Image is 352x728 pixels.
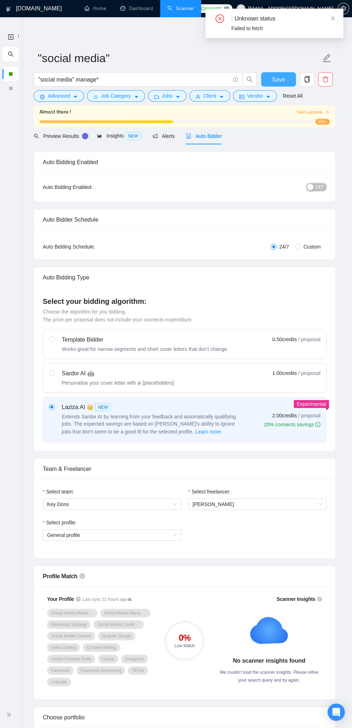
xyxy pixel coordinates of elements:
[164,634,205,642] div: 0 %
[277,243,292,251] span: 24/7
[297,401,326,407] span: Experimental
[195,427,222,436] button: Laziza AI NEWExtends Sardor AI by learning from your feedback and automatically qualifying jobs. ...
[87,645,116,650] span: Content Writing
[167,5,194,11] a: searchScanner
[224,5,230,13] span: 85
[43,459,326,479] div: Team & Freelancer
[283,92,302,100] a: Reset All
[317,597,322,602] span: info-circle
[186,133,222,139] span: Auto Bidder
[231,14,335,23] div: : Unknown status
[102,656,114,662] span: Canva
[47,530,177,541] span: General profile
[338,6,349,11] a: setting
[338,3,349,14] button: setting
[238,6,244,11] span: user
[62,403,241,412] div: Laziza AI
[330,16,335,21] span: close
[38,49,321,67] input: Scanner name...
[272,412,297,419] span: 2.00 credits
[233,77,238,82] span: info-circle
[243,76,256,83] span: search
[277,597,315,602] span: Scanner Insights
[125,656,144,662] span: Instagram
[47,596,74,602] span: Your Profile
[51,668,70,673] span: Facebook
[51,679,67,685] span: LinkedIn
[51,633,91,639] span: Social Media Content
[62,335,228,344] div: Template Bidder
[301,243,324,251] span: Custom
[125,132,141,140] span: NEW
[132,668,144,673] span: TikTok
[51,645,76,650] span: Video Editing
[102,633,131,639] span: Graphic Design
[3,29,19,44] li: New Scanner
[43,209,326,230] div: Auto Bidder Schedule
[193,501,234,507] span: [PERSON_NAME]
[97,133,141,139] span: Insights
[62,379,174,386] div: Personalise your cover letter with ai [placeholders]
[247,92,263,100] span: Vendor
[47,499,177,510] span: Key Dons
[6,3,11,15] img: logo
[6,711,14,718] span: double-right
[195,428,221,436] span: Learn more
[298,412,320,419] span: / proposal
[242,72,257,87] button: search
[272,369,297,377] span: 1.00 credits
[34,90,84,102] button: settingAdvancedcaret-down
[43,296,326,306] h4: Select your bidding algorithm:
[87,403,94,412] span: 👑
[34,134,39,139] span: search
[231,24,335,32] div: Failed to fetch
[272,75,285,84] span: Save
[188,488,231,496] label: Select freelancer:
[154,94,159,99] span: folder
[48,92,70,100] span: Advanced
[195,94,200,99] span: user
[43,267,326,288] div: Auto Bidding Type
[76,597,81,602] span: info-circle
[298,336,320,343] span: / proposal
[62,369,174,378] div: Sardor AI 🤖
[43,573,78,579] span: Profile Match
[219,94,224,99] span: caret-down
[43,309,193,323] span: Choose the algorithm for you bidding. The price per proposal does not include your connects expen...
[43,707,326,728] div: Choose portfolio
[297,109,330,116] span: Train Laziza AI
[322,54,332,63] span: edit
[51,622,87,627] span: Marketing Strategy
[175,94,180,99] span: caret-down
[153,133,175,139] span: Alerts
[95,403,111,411] span: NEW
[87,90,145,102] button: barsJob Categorycaret-down
[319,76,332,83] span: delete
[8,29,14,44] a: New Scanner
[134,94,139,99] span: caret-down
[97,133,102,138] span: area-chart
[3,47,19,96] li: My Scanners
[43,243,137,251] div: Auto Bidding Schedule:
[84,5,106,11] a: homeHome
[266,94,271,99] span: caret-down
[148,90,187,102] button: folderJobscaret-down
[203,92,216,100] span: Client
[62,346,228,353] div: Works great for narrow segments and short cover letters that don't change.
[101,92,131,100] span: Job Category
[40,94,45,99] span: setting
[82,133,88,139] div: Tooltip anchor
[40,108,71,116] span: Almost there !
[233,90,277,102] button: idcardVendorcaret-down
[325,110,330,114] span: right
[73,94,78,99] span: caret-down
[93,94,98,99] span: bars
[239,94,244,99] span: idcard
[97,622,140,627] span: Social Media Content Creation
[162,92,173,100] span: Jobs
[51,610,93,616] span: Social Media Marketing
[80,668,121,673] span: Facebook Advertising
[233,658,305,664] strong: No scanner insights found
[38,75,230,84] input: Search Freelance Jobs...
